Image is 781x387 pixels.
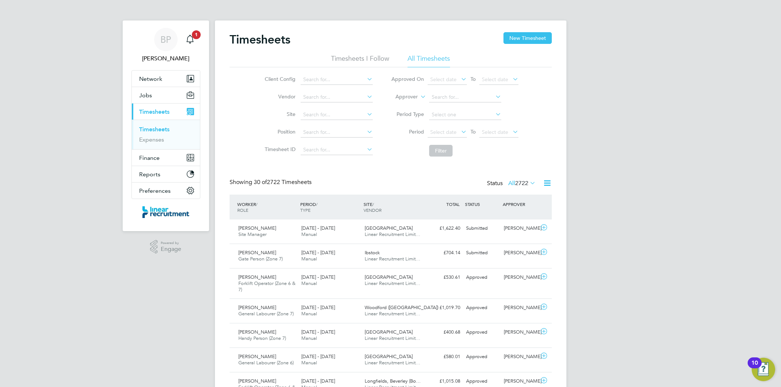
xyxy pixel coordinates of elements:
a: 1 [183,28,197,51]
span: Gate Person (Zone 7) [238,256,283,262]
span: [GEOGRAPHIC_DATA] [365,353,413,360]
span: Manual [301,360,317,366]
button: Finance [132,150,200,166]
div: WORKER [235,198,299,217]
span: Jobs [139,92,152,99]
span: / [372,201,374,207]
span: Longfields, Beverley (Bo… [365,378,421,384]
div: APPROVER [501,198,539,211]
input: Search for... [301,127,373,138]
label: All [508,180,536,187]
span: Linear Recruitment Limit… [365,280,420,286]
span: [PERSON_NAME] [238,304,276,311]
li: All Timesheets [408,54,450,67]
button: Jobs [132,87,200,103]
span: Select date [430,129,457,135]
span: 2722 [515,180,528,187]
div: Status [487,179,537,189]
span: TYPE [300,207,310,213]
label: Client Config [263,76,295,82]
label: Approver [385,93,418,101]
div: £580.01 [425,351,463,363]
span: [DATE] - [DATE] [301,249,335,256]
label: Period Type [391,111,424,117]
label: Position [263,128,295,135]
span: 2722 Timesheets [254,179,312,186]
span: To [468,127,478,136]
div: [PERSON_NAME] [501,326,539,338]
button: Reports [132,166,200,182]
div: £704.14 [425,247,463,259]
span: Linear Recruitment Limit… [365,360,420,366]
span: Timesheets [139,108,170,115]
div: Approved [463,351,501,363]
label: Timesheet ID [263,146,295,153]
span: General Labourer (Zone 6) [238,360,294,366]
span: [GEOGRAPHIC_DATA] [365,274,413,280]
div: Timesheets [132,120,200,149]
div: Approved [463,271,501,283]
input: Select one [429,110,501,120]
span: / [256,201,257,207]
a: Timesheets [139,126,170,133]
span: [DATE] - [DATE] [301,378,335,384]
span: [DATE] - [DATE] [301,353,335,360]
span: 30 of [254,179,267,186]
div: £530.61 [425,271,463,283]
span: [PERSON_NAME] [238,225,276,231]
span: [DATE] - [DATE] [301,225,335,231]
nav: Main navigation [123,20,209,231]
span: Engage [161,246,181,252]
input: Search for... [301,75,373,85]
span: [DATE] - [DATE] [301,274,335,280]
a: Expenses [139,136,164,143]
span: Linear Recruitment Limit… [365,311,420,317]
input: Search for... [301,110,373,120]
button: Network [132,71,200,87]
div: [PERSON_NAME] [501,271,539,283]
span: Reports [139,171,160,178]
span: Linear Recruitment Limit… [365,256,420,262]
div: £1,019.70 [425,302,463,314]
span: Manual [301,335,317,341]
input: Search for... [301,145,373,155]
span: [GEOGRAPHIC_DATA] [365,225,413,231]
h2: Timesheets [230,32,290,47]
label: Vendor [263,93,295,100]
span: Select date [482,129,508,135]
div: £1,622.40 [425,222,463,234]
span: Network [139,75,162,82]
span: Forklift Operator (Zone 6 & 7) [238,280,295,293]
div: Submitted [463,222,501,234]
a: Powered byEngage [150,240,181,254]
button: Timesheets [132,104,200,120]
input: Search for... [301,92,373,102]
span: General Labourer (Zone 7) [238,311,294,317]
span: Powered by [161,240,181,246]
label: Approved On [391,76,424,82]
input: Search for... [429,92,501,102]
span: Select date [430,76,457,83]
button: New Timesheet [503,32,552,44]
div: [PERSON_NAME] [501,222,539,234]
span: Handy Person (Zone 7) [238,335,286,341]
div: Showing [230,179,313,186]
span: [PERSON_NAME] [238,329,276,335]
li: Timesheets I Follow [331,54,389,67]
label: Site [263,111,295,117]
button: Filter [429,145,453,157]
span: [PERSON_NAME] [238,274,276,280]
div: [PERSON_NAME] [501,302,539,314]
span: [GEOGRAPHIC_DATA] [365,329,413,335]
div: SITE [362,198,425,217]
span: Manual [301,280,317,286]
span: Bethan Parr [131,54,200,63]
span: Preferences [139,187,171,194]
span: Site Manager [238,231,267,237]
div: [PERSON_NAME] [501,351,539,363]
div: £400.68 [425,326,463,338]
span: [PERSON_NAME] [238,353,276,360]
span: Finance [139,154,160,161]
button: Preferences [132,183,200,199]
span: BP [160,35,171,44]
